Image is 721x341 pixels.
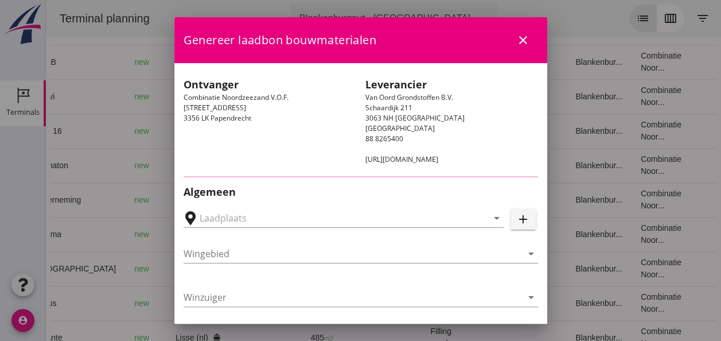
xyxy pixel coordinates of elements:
[586,45,657,79] td: Combinatie Noor...
[79,183,120,217] td: new
[520,79,586,114] td: Blankenbur...
[158,161,166,169] i: directions_boat
[586,251,657,286] td: Combinatie Noor...
[130,160,226,172] div: Gouda
[256,148,319,183] td: 672
[218,230,226,238] i: directions_boat
[375,251,433,286] td: Filling sand
[431,11,445,25] i: arrow_drop_down
[375,217,433,251] td: Filling sand
[586,79,657,114] td: Combinatie Noor...
[5,10,113,26] div: Terminal planning
[650,11,664,25] i: filter_list
[586,183,657,217] td: Combinatie Noor...
[184,245,522,263] input: Wingebied
[79,286,120,320] td: new
[375,79,433,114] td: Filling sand
[278,266,287,273] small: m3
[79,45,120,79] td: new
[184,77,356,92] h2: Ontvanger
[130,228,226,241] div: [GEOGRAPHIC_DATA]
[278,231,287,238] small: m3
[79,148,120,183] td: new
[256,114,319,148] td: 1298
[434,251,521,286] td: 18
[434,79,521,114] td: 18
[79,251,120,286] td: new
[158,196,166,204] i: directions_boat
[516,33,530,47] i: close
[79,114,120,148] td: new
[520,148,586,183] td: Blankenbur...
[434,114,521,148] td: 18
[130,91,226,103] div: Lisse (nl)
[434,183,521,217] td: 18
[172,265,180,273] i: directions_boat
[167,92,175,100] i: directions_boat
[586,114,657,148] td: Combinatie Noor...
[586,148,657,183] td: Combinatie Noor...
[434,286,521,320] td: 18
[256,251,319,286] td: 357
[586,286,657,320] td: Combinatie Noor...
[375,286,433,320] td: Ontzilt oph.zan...
[184,184,538,200] h2: Algemeen
[365,77,538,92] h2: Leverancier
[520,45,586,79] td: Blankenbur...
[520,114,586,148] td: Blankenbur...
[158,299,166,307] i: directions_boat
[490,211,504,225] i: arrow_drop_down
[520,286,586,320] td: Blankenbur...
[434,45,521,79] td: 18
[520,251,586,286] td: Blankenbur...
[278,59,287,66] small: m3
[618,11,632,25] i: calendar_view_week
[200,209,471,227] input: Laadplaats
[254,11,424,25] div: Blankenburgput - [GEOGRAPHIC_DATA]
[130,297,226,309] div: Gouda
[174,17,547,63] div: Genereer laadbon bouwmaterialen
[218,58,226,66] i: directions_boat
[361,72,543,169] div: Van Oord Grondstoffen B.V. Schaardijk 211 3063 NH [GEOGRAPHIC_DATA] [GEOGRAPHIC_DATA] 88 8265400 ...
[130,194,226,206] div: Gouda
[79,217,120,251] td: new
[283,128,292,135] small: m3
[130,56,226,68] div: [GEOGRAPHIC_DATA]
[375,183,433,217] td: Ontzilt oph.zan...
[130,125,226,137] div: Gouda
[375,114,433,148] td: Ontzilt oph.zan...
[184,288,522,307] input: Winzuiger
[590,11,604,25] i: list
[130,263,226,275] div: Tilburg (nl)
[278,162,287,169] small: m3
[516,212,530,226] i: add
[524,247,538,261] i: arrow_drop_down
[256,217,319,251] td: 994
[520,183,586,217] td: Blankenbur...
[375,45,433,79] td: Filling sand
[256,286,319,320] td: 999
[434,148,521,183] td: 18
[278,300,287,307] small: m3
[283,197,292,204] small: m3
[179,72,361,169] div: Combinatie Noordzeezand V.O.F. [STREET_ADDRESS] 3356 LK Papendrecht
[256,45,319,79] td: 541
[375,148,433,183] td: Ontzilt oph.zan...
[256,79,319,114] td: 451
[520,217,586,251] td: Blankenbur...
[434,217,521,251] td: 18
[524,290,538,304] i: arrow_drop_down
[278,94,287,100] small: m3
[158,127,166,135] i: directions_boat
[256,183,319,217] td: 1231
[586,217,657,251] td: Combinatie Noor...
[79,79,120,114] td: new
